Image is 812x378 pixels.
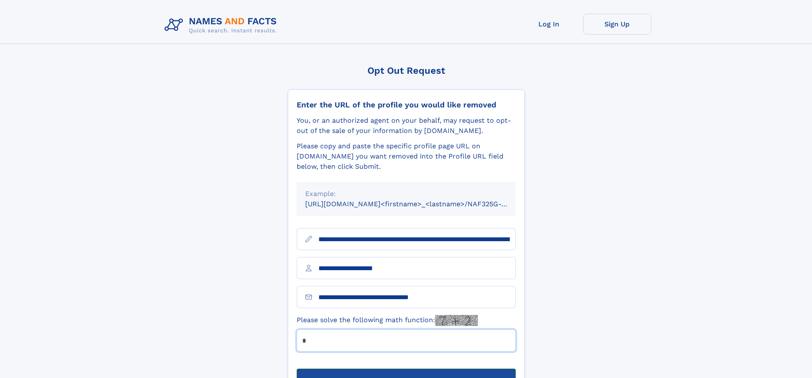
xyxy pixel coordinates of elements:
[161,14,284,37] img: Logo Names and Facts
[583,14,651,35] a: Sign Up
[297,100,516,110] div: Enter the URL of the profile you would like removed
[515,14,583,35] a: Log In
[297,115,516,136] div: You, or an authorized agent on your behalf, may request to opt-out of the sale of your informatio...
[297,315,478,326] label: Please solve the following math function:
[297,141,516,172] div: Please copy and paste the specific profile page URL on [DOMAIN_NAME] you want removed into the Pr...
[305,189,507,199] div: Example:
[305,200,532,208] small: [URL][DOMAIN_NAME]<firstname>_<lastname>/NAF325G-xxxxxxxx
[288,65,525,76] div: Opt Out Request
